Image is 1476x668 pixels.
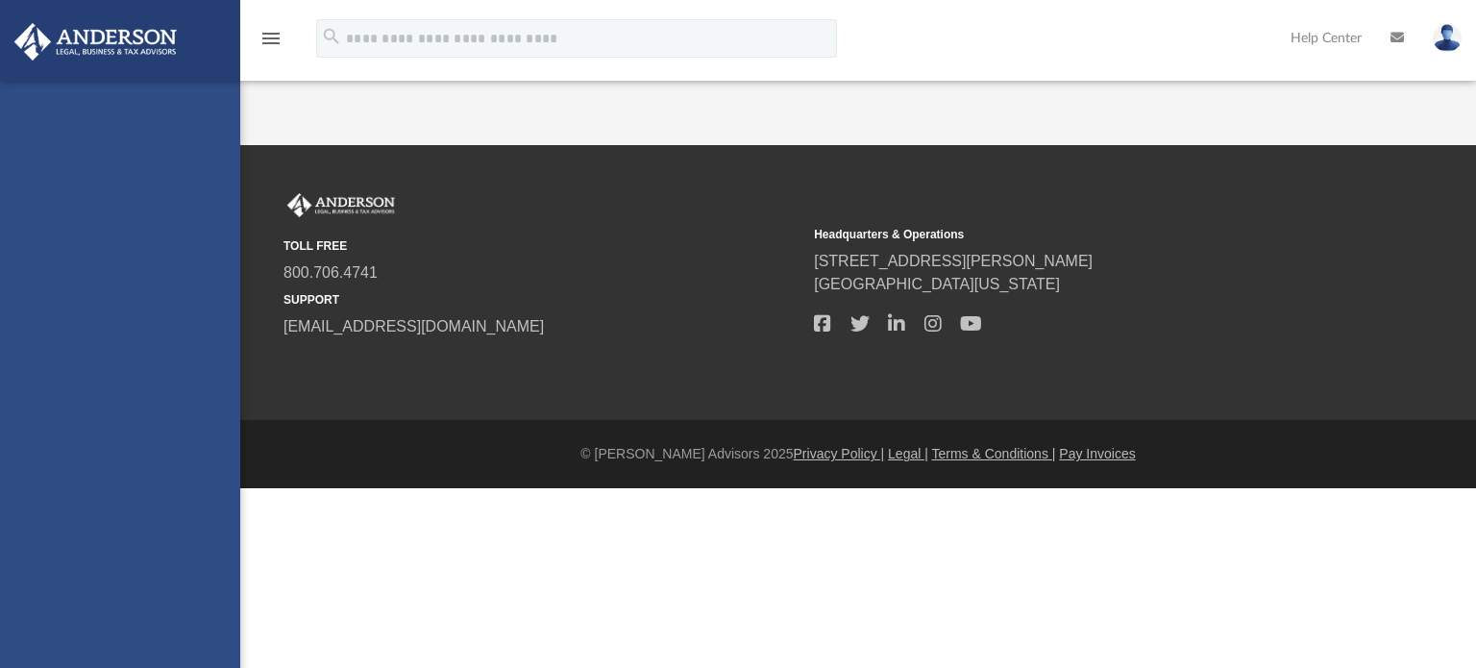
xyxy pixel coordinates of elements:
img: User Pic [1433,24,1462,52]
i: menu [259,27,283,50]
a: 800.706.4741 [283,264,378,281]
small: TOLL FREE [283,237,800,255]
i: search [321,26,342,47]
a: Privacy Policy | [794,446,885,461]
a: [STREET_ADDRESS][PERSON_NAME] [814,253,1093,269]
a: Terms & Conditions | [932,446,1056,461]
small: Headquarters & Operations [814,226,1331,243]
img: Anderson Advisors Platinum Portal [9,23,183,61]
a: menu [259,37,283,50]
small: SUPPORT [283,291,800,309]
a: Pay Invoices [1059,446,1135,461]
div: © [PERSON_NAME] Advisors 2025 [240,444,1476,464]
img: Anderson Advisors Platinum Portal [283,193,399,218]
a: [GEOGRAPHIC_DATA][US_STATE] [814,276,1060,292]
a: Legal | [888,446,928,461]
a: [EMAIL_ADDRESS][DOMAIN_NAME] [283,318,544,334]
